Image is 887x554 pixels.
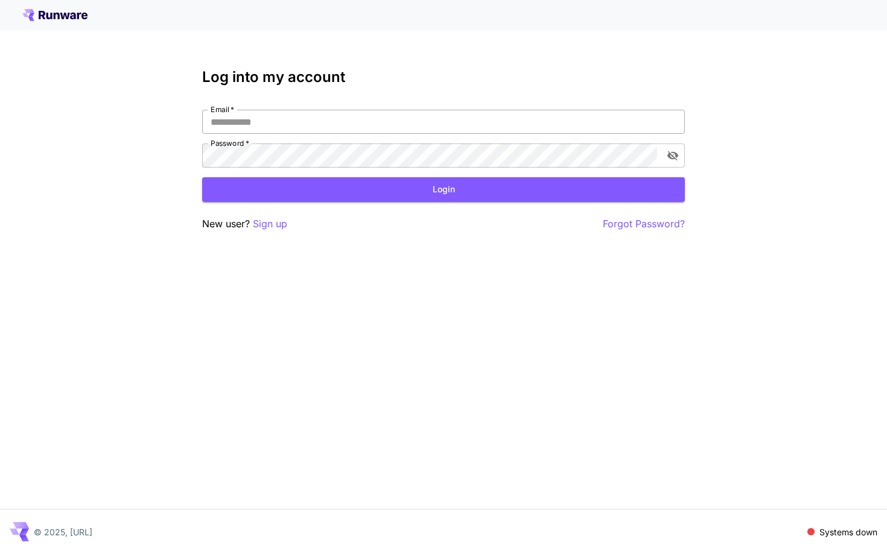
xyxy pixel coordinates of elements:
[211,104,234,115] label: Email
[34,526,92,538] p: © 2025, [URL]
[253,216,287,231] button: Sign up
[202,69,685,86] h3: Log into my account
[662,145,684,166] button: toggle password visibility
[211,138,249,148] label: Password
[819,526,877,538] p: Systems down
[603,216,685,231] button: Forgot Password?
[202,177,685,202] button: Login
[202,216,287,231] p: New user?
